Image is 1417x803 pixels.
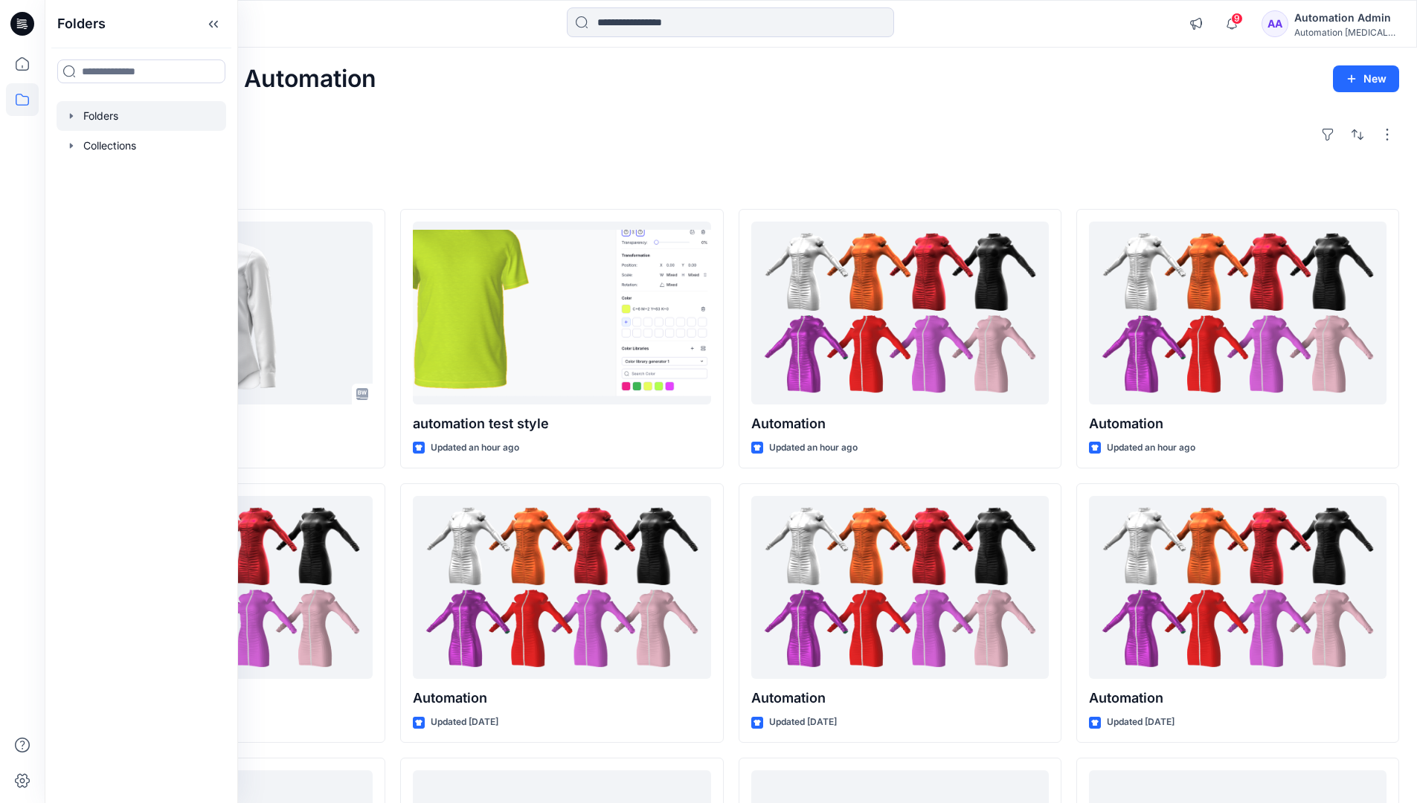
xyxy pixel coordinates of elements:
p: Automation [751,688,1049,709]
a: Automation [751,222,1049,405]
p: Automation [413,688,710,709]
span: 9 [1231,13,1243,25]
p: automation test style [413,413,710,434]
p: Updated [DATE] [769,715,837,730]
a: Automation [751,496,1049,680]
a: Automation [1089,222,1387,405]
a: Automation [413,496,710,680]
div: AA [1262,10,1288,37]
h4: Styles [62,176,1399,194]
div: Automation [MEDICAL_DATA]... [1294,27,1398,38]
p: Automation [751,413,1049,434]
p: Updated [DATE] [431,715,498,730]
p: Automation [1089,688,1387,709]
a: automation test style [413,222,710,405]
button: New [1333,65,1399,92]
a: Automation [1089,496,1387,680]
p: Updated an hour ago [1107,440,1195,456]
p: Updated [DATE] [1107,715,1175,730]
p: Updated an hour ago [769,440,858,456]
p: Updated an hour ago [431,440,519,456]
div: Automation Admin [1294,9,1398,27]
p: Automation [1089,413,1387,434]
